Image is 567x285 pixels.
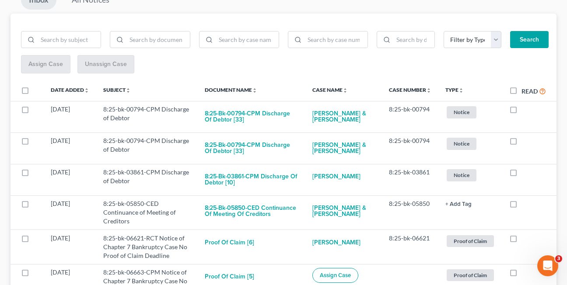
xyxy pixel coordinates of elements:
a: Date Addedunfold_more [51,87,89,93]
label: Read [521,87,538,96]
button: 8:25-bk-03861-CPM Discharge of Debtor [10] [205,168,298,191]
a: Proof of Claim [445,234,495,248]
i: unfold_more [458,88,464,93]
a: [PERSON_NAME] [312,168,360,185]
span: Notice [447,106,476,118]
i: unfold_more [84,88,89,93]
a: Case Nameunfold_more [312,87,348,93]
i: unfold_more [343,88,348,93]
span: Proof of Claim [447,269,494,281]
span: Notice [447,169,476,181]
i: unfold_more [252,88,257,93]
a: Notice [445,105,495,119]
td: 8:25-bk-05850-CED Continuance of Meeting of Creditors [96,195,198,229]
button: Proof of Claim [6] [205,234,254,251]
input: Search by document name [126,31,189,48]
a: Subjectunfold_more [103,87,131,93]
td: 8:25-bk-03861 [382,164,438,195]
td: [DATE] [44,101,96,132]
span: Assign Case [320,272,351,279]
a: Notice [445,168,495,182]
td: 8:25-bk-00794-CPM Discharge of Debtor [96,101,198,132]
td: 8:25-bk-00794 [382,101,438,132]
button: 8:25-bk-00794-CPM Discharge of Debtor [33] [205,136,298,160]
button: Search [510,31,549,49]
a: Proof of Claim [445,268,495,282]
a: Case Numberunfold_more [389,87,431,93]
i: unfold_more [426,88,431,93]
span: Proof of Claim [447,235,494,247]
input: Search by case name [216,31,279,48]
input: Search by case number [304,31,367,48]
td: 8:25-bk-03861-CPM Discharge of Debtor [96,164,198,195]
td: 8:25-bk-05850 [382,195,438,229]
i: unfold_more [126,88,131,93]
input: Search by date [393,31,434,48]
a: Document Nameunfold_more [205,87,257,93]
a: [PERSON_NAME] & [PERSON_NAME] [312,199,375,223]
button: Assign Case [312,268,358,283]
a: [PERSON_NAME] & [PERSON_NAME] [312,105,375,129]
td: [DATE] [44,195,96,229]
span: 3 [555,255,562,262]
a: [PERSON_NAME] [312,234,360,251]
a: + Add Tag [445,199,495,208]
span: Notice [447,138,476,149]
a: Typeunfold_more [445,87,464,93]
button: + Add Tag [445,202,472,207]
td: 8:25-bk-06621 [382,230,438,264]
input: Search by subject [38,31,101,48]
button: 8:25-bk-05850-CED Continuance of Meeting of Creditors [205,199,298,223]
td: [DATE] [44,230,96,264]
a: Notice [445,136,495,151]
td: [DATE] [44,164,96,195]
td: [DATE] [44,132,96,164]
td: 8:25-bk-00794 [382,132,438,164]
iframe: Intercom live chat [537,255,558,276]
button: 8:25-bk-00794-CPM Discharge of Debtor [33] [205,105,298,129]
a: [PERSON_NAME] & [PERSON_NAME] [312,136,375,160]
td: 8:25-bk-00794-CPM Discharge of Debtor [96,132,198,164]
td: 8:25-bk-06621-RCT Notice of Chapter 7 Bankruptcy Case No Proof of Claim Deadline [96,230,198,264]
